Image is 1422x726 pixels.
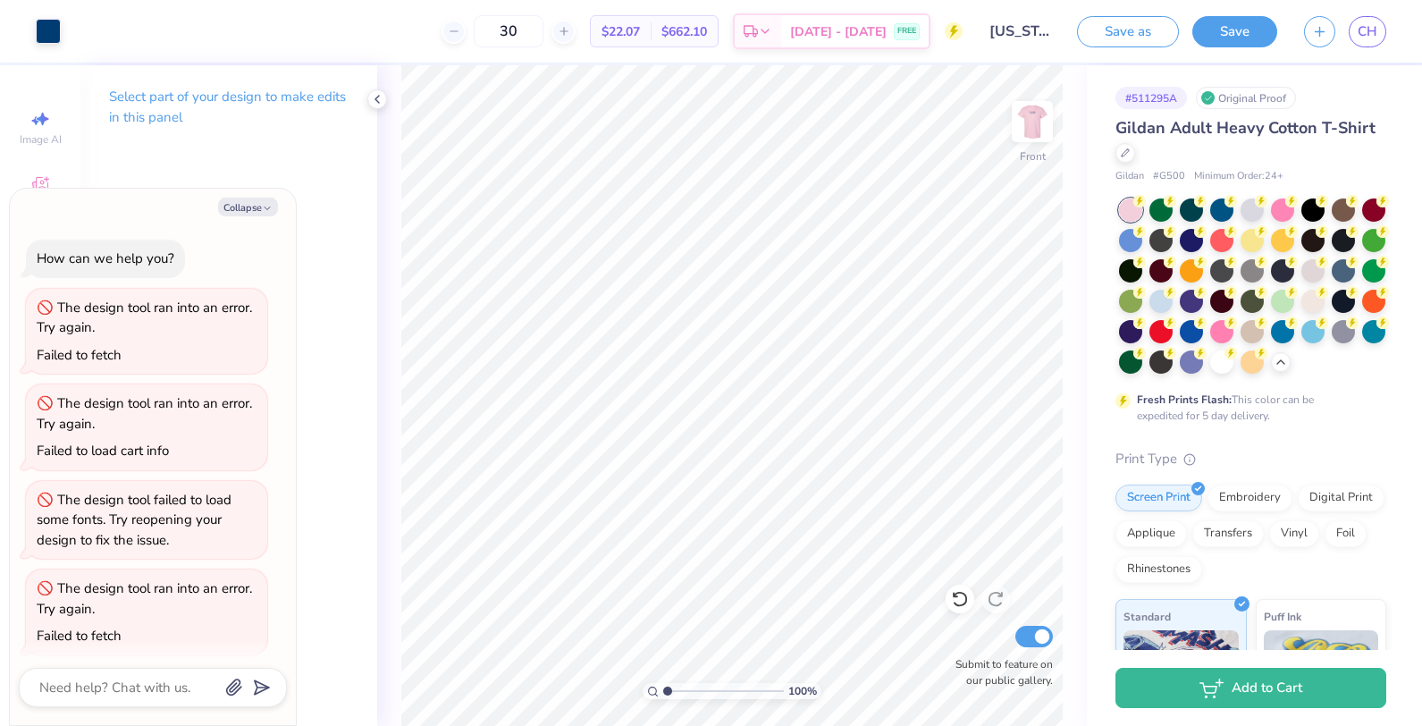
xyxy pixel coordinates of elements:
label: Submit to feature on our public gallery. [946,656,1053,688]
div: Digital Print [1298,485,1384,511]
div: Front [1020,148,1046,165]
span: Gildan [1115,169,1144,184]
strong: Fresh Prints Flash: [1137,393,1232,407]
div: Print Type [1115,449,1386,469]
div: Embroidery [1207,485,1292,511]
img: Front [1014,104,1050,139]
span: Minimum Order: 24 + [1194,169,1283,184]
button: Save [1192,16,1277,47]
div: The design tool failed to load some fonts. Try reopening your design to fix the issue. [37,491,231,549]
div: Vinyl [1269,520,1319,547]
img: Puff Ink [1264,630,1379,720]
div: Rhinestones [1115,556,1202,583]
span: Standard [1123,607,1171,626]
p: Select part of your design to make edits in this panel [109,87,349,128]
div: Original Proof [1196,87,1296,109]
input: Untitled Design [976,13,1064,49]
div: Applique [1115,520,1187,547]
span: $22.07 [602,22,640,41]
div: This color can be expedited for 5 day delivery. [1137,392,1357,424]
button: Collapse [218,198,278,216]
button: Add to Cart [1115,668,1386,708]
a: CH [1349,16,1386,47]
div: Failed to fetch [37,346,122,364]
span: Gildan Adult Heavy Cotton T-Shirt [1115,117,1376,139]
div: Failed to load cart info [37,442,169,460]
div: The design tool ran into an error. Try again. [37,299,252,337]
span: CH [1358,21,1377,42]
div: The design tool ran into an error. Try again. [37,579,252,618]
span: $662.10 [661,22,707,41]
input: – – [474,15,543,47]
span: Puff Ink [1264,607,1301,626]
span: FREE [897,25,916,38]
span: # G500 [1153,169,1185,184]
div: How can we help you? [37,249,174,267]
img: Standard [1123,630,1239,720]
span: 100 % [788,683,817,699]
div: The design tool ran into an error. Try again. [37,394,252,433]
div: Screen Print [1115,485,1202,511]
div: Transfers [1192,520,1264,547]
span: [DATE] - [DATE] [790,22,887,41]
span: Image AI [20,132,62,147]
button: Save as [1077,16,1179,47]
div: # 511295A [1115,87,1187,109]
div: Failed to fetch [37,627,122,645]
div: Foil [1325,520,1367,547]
